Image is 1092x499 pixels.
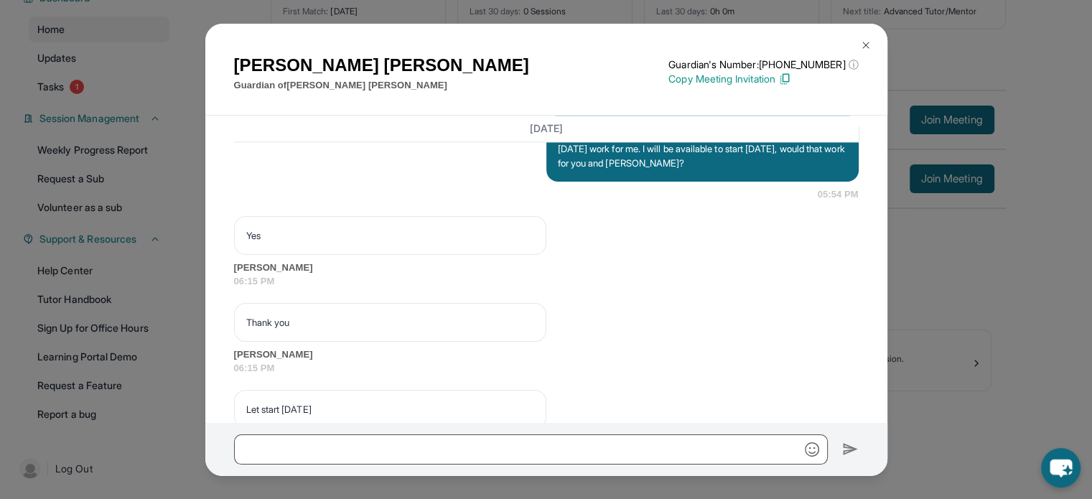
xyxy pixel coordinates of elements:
img: Send icon [842,441,859,458]
img: Close Icon [860,39,872,51]
span: 05:54 PM [818,187,859,202]
button: chat-button [1041,448,1081,488]
p: Yes [246,228,534,243]
p: Guardian of [PERSON_NAME] [PERSON_NAME] [234,78,529,93]
span: [PERSON_NAME] [234,261,859,275]
p: Let start [DATE] [246,402,534,416]
span: 06:15 PM [234,274,859,289]
h3: [DATE] [234,121,859,136]
span: 06:15 PM [234,361,859,376]
span: [PERSON_NAME] [234,348,859,362]
p: Copy Meeting Invitation [668,72,858,86]
img: Copy Icon [778,73,791,85]
p: Thank you [246,315,534,330]
img: Emoji [805,442,819,457]
p: Hi [PERSON_NAME]! My name is [PERSON_NAME]. [DATE] and [DATE] work for me. I will be available to... [558,127,847,170]
p: Guardian's Number: [PHONE_NUMBER] [668,57,858,72]
h1: [PERSON_NAME] [PERSON_NAME] [234,52,529,78]
span: ⓘ [848,57,858,72]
